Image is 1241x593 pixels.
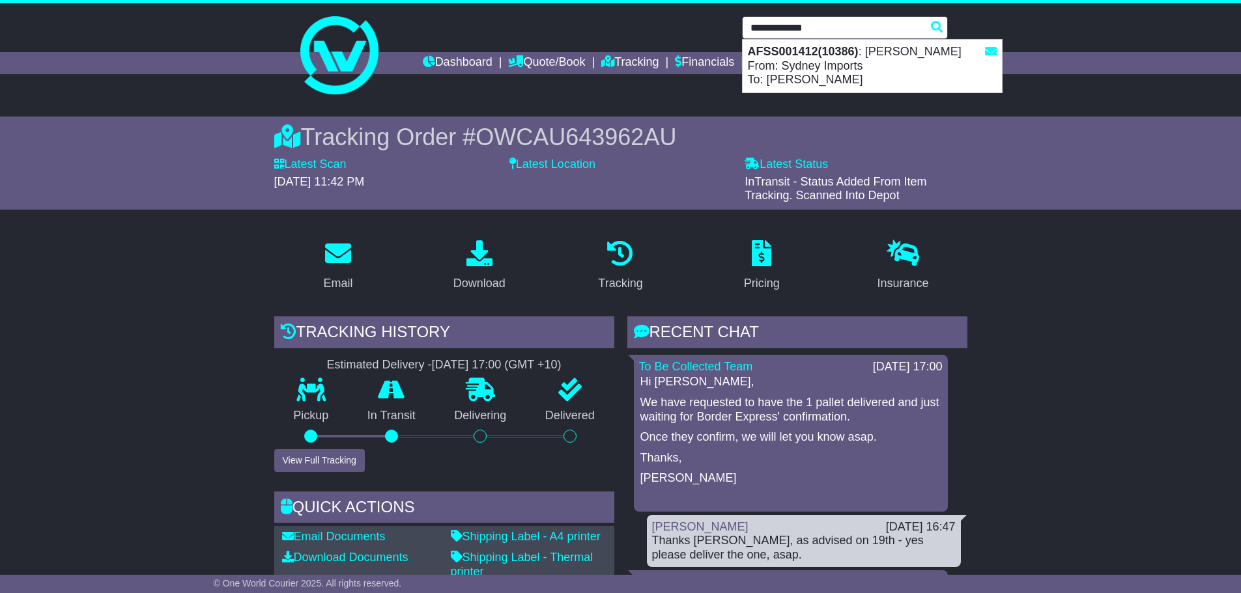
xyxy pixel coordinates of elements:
[476,124,676,150] span: OWCAU643962AU
[274,316,614,352] div: Tracking history
[274,175,365,188] span: [DATE] 11:42 PM
[282,530,386,543] a: Email Documents
[652,520,749,533] a: [PERSON_NAME]
[451,551,593,578] a: Shipping Label - Thermal printer
[877,275,929,292] div: Insurance
[453,275,506,292] div: Download
[745,158,828,172] label: Latest Status
[744,275,780,292] div: Pricing
[274,123,967,151] div: Tracking Order #
[627,316,967,352] div: RECENT CHAT
[423,52,492,74] a: Dashboard
[640,471,941,486] p: [PERSON_NAME]
[652,534,956,562] div: Thanks [PERSON_NAME], as advised on 19th - yes please deliver the one, asap.
[451,530,601,543] a: Shipping Label - A4 printer
[601,52,659,74] a: Tracking
[274,358,614,372] div: Estimated Delivery -
[640,451,941,465] p: Thanks,
[282,551,408,564] a: Download Documents
[214,578,402,588] span: © One World Courier 2025. All rights reserved.
[435,409,526,423] p: Delivering
[348,409,435,423] p: In Transit
[886,520,956,534] div: [DATE] 16:47
[274,449,365,472] button: View Full Tracking
[748,45,859,58] strong: AFSS001412(10386)
[640,396,941,424] p: We have requested to have the 1 pallet delivered and just waiting for Border Express' confirmation.
[873,360,943,374] div: [DATE] 17:00
[743,40,1002,92] div: : [PERSON_NAME] From: Sydney Imports To: [PERSON_NAME]
[590,236,651,297] a: Tracking
[274,491,614,527] div: Quick Actions
[323,275,352,292] div: Email
[598,275,642,292] div: Tracking
[640,430,941,445] p: Once they confirm, we will let you know asap.
[526,409,614,423] p: Delivered
[745,175,926,202] span: InTransit - Status Added From Item Tracking. Scanned Into Depot
[509,158,595,172] label: Latest Location
[432,358,562,372] div: [DATE] 17:00 (GMT +10)
[639,360,753,373] a: To Be Collected Team
[315,236,361,297] a: Email
[869,236,937,297] a: Insurance
[640,375,941,389] p: Hi [PERSON_NAME],
[508,52,585,74] a: Quote/Book
[274,158,347,172] label: Latest Scan
[274,409,349,423] p: Pickup
[445,236,514,297] a: Download
[675,52,734,74] a: Financials
[735,236,788,297] a: Pricing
